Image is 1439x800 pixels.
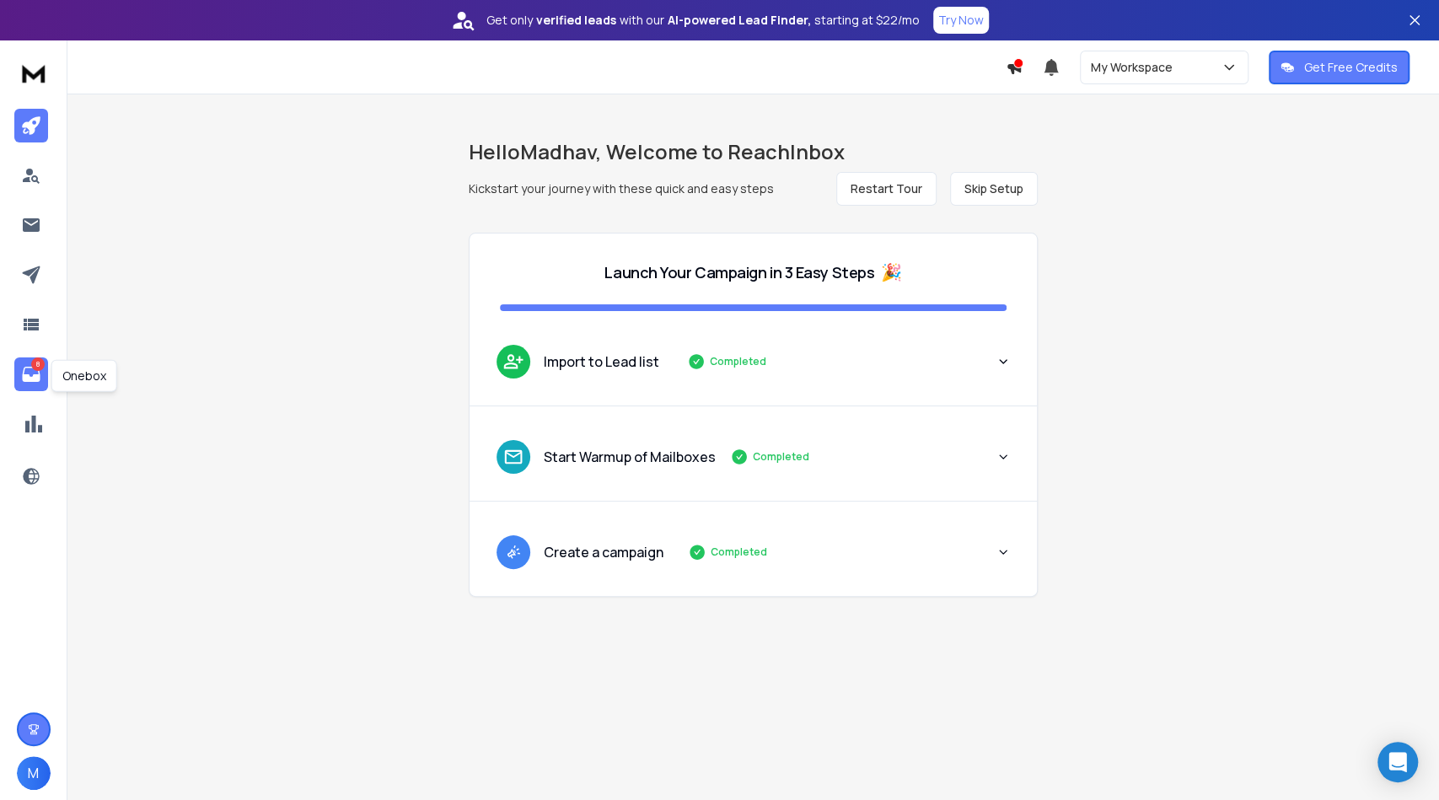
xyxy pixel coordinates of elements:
[470,331,1037,405] button: leadImport to Lead listCompleted
[469,138,1038,165] h1: Hello Madhav , Welcome to ReachInbox
[502,541,524,562] img: lead
[544,352,659,372] p: Import to Lead list
[950,172,1038,206] button: Skip Setup
[836,172,937,206] button: Restart Tour
[544,542,663,562] p: Create a campaign
[51,360,117,392] div: Onebox
[964,180,1023,197] span: Skip Setup
[502,351,524,372] img: lead
[881,260,902,284] span: 🎉
[933,7,989,34] button: Try Now
[710,355,766,368] p: Completed
[31,357,45,371] p: 8
[469,180,774,197] p: Kickstart your journey with these quick and easy steps
[544,447,716,467] p: Start Warmup of Mailboxes
[536,12,616,29] strong: verified leads
[502,446,524,468] img: lead
[753,450,809,464] p: Completed
[1304,59,1398,76] p: Get Free Credits
[668,12,811,29] strong: AI-powered Lead Finder,
[1091,59,1179,76] p: My Workspace
[17,756,51,790] button: M
[470,427,1037,501] button: leadStart Warmup of MailboxesCompleted
[14,357,48,391] a: 8
[604,260,874,284] p: Launch Your Campaign in 3 Easy Steps
[1269,51,1409,84] button: Get Free Credits
[938,12,984,29] p: Try Now
[470,522,1037,596] button: leadCreate a campaignCompleted
[17,57,51,89] img: logo
[1377,742,1418,782] div: Open Intercom Messenger
[711,545,767,559] p: Completed
[486,12,920,29] p: Get only with our starting at $22/mo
